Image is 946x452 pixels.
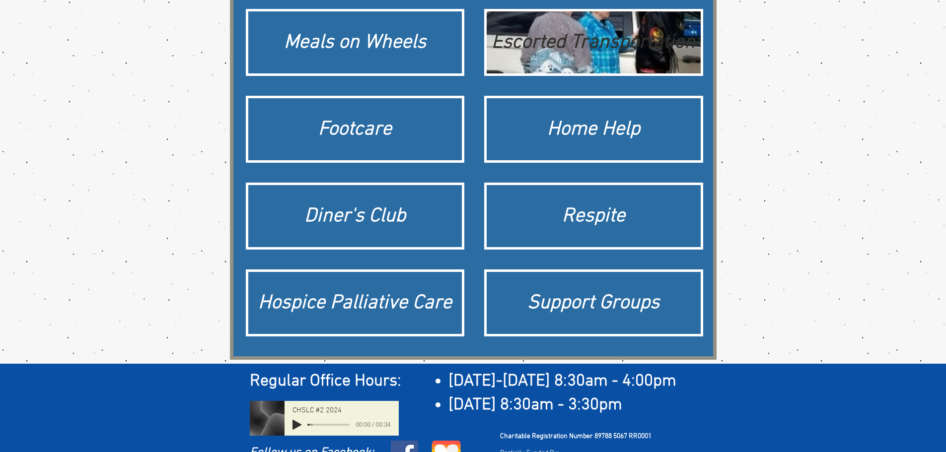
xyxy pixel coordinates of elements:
span: 00:00 / 00:34 [350,420,390,430]
span: Regular Office Hours: [250,371,401,391]
div: Matrix gallery [246,9,703,349]
a: Support Groups [484,269,703,336]
a: Home Help [484,96,703,163]
div: Footcare [253,116,457,143]
a: Respite [484,183,703,250]
div: Support Groups [492,289,696,317]
button: Play [292,420,301,430]
div: Diner's Club [253,202,457,230]
a: Diner's Club [246,183,465,250]
a: Footcare [246,96,465,163]
span: CHSLC #2 2024 [292,407,342,414]
span: [DATE] 8:30am - 3:30pm [448,395,622,415]
div: Hospice Palliative Care [253,289,457,317]
div: Home Help [492,116,696,143]
div: Escorted Transportation [492,29,696,57]
div: Meals on Wheels [253,29,457,57]
span: Charitable Registration Number 89788 5067 RR0001 [500,432,652,441]
h2: ​ [250,370,704,393]
a: Escorted TransportationEscorted Transportation [484,9,703,76]
span: [DATE]-[DATE] 8:30am - 4:00pm [448,371,676,391]
a: Meals on Wheels [246,9,465,76]
div: Respite [492,202,696,230]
